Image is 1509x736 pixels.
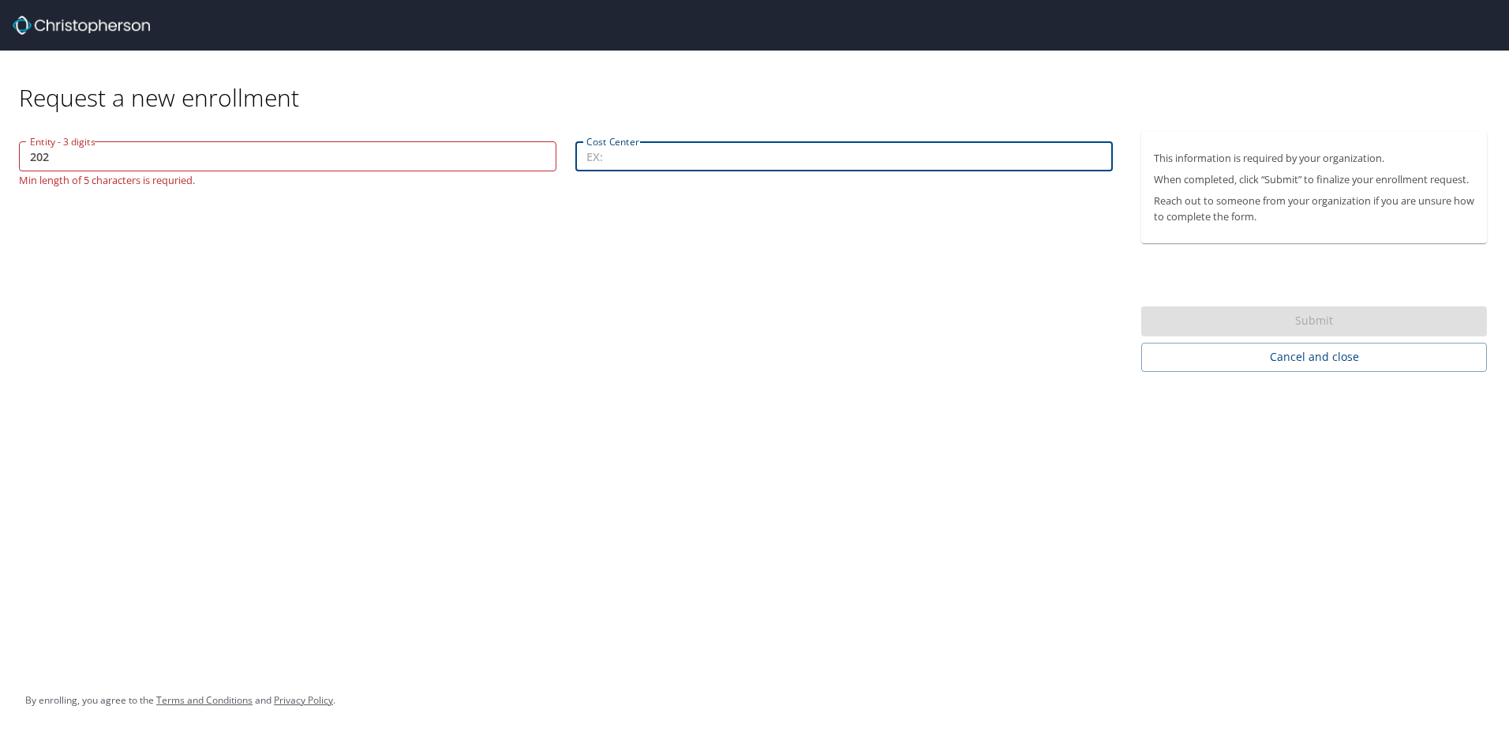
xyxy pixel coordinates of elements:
p: When completed, click “Submit” to finalize your enrollment request. [1154,172,1474,187]
p: Min length of 5 characters is requried. [19,171,556,186]
a: Terms and Conditions [156,693,253,707]
input: EX: [575,141,1113,171]
p: This information is required by your organization. [1154,151,1474,166]
div: Request a new enrollment [19,51,1500,113]
button: Cancel and close [1141,343,1487,372]
a: Privacy Policy [274,693,333,707]
div: By enrolling, you agree to the and . [25,681,335,720]
span: Cancel and close [1154,347,1474,367]
img: cbt logo [13,16,150,35]
input: EX: [19,141,556,171]
p: Reach out to someone from your organization if you are unsure how to complete the form. [1154,193,1474,223]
